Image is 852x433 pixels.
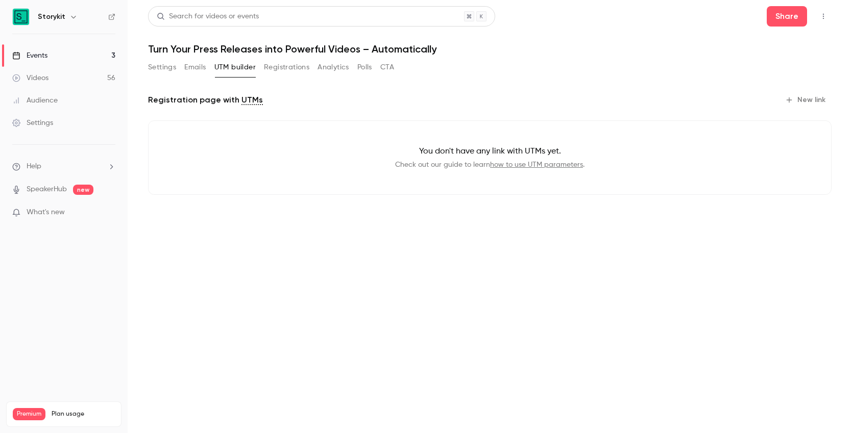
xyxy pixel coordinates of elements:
button: Registrations [264,59,309,75]
span: Premium [13,408,45,420]
button: Emails [184,59,206,75]
iframe: Noticeable Trigger [103,208,115,217]
h6: Storykit [38,12,65,22]
a: UTMs [241,94,263,106]
div: Audience [12,95,58,106]
p: Check out our guide to learn . [165,160,815,170]
div: Search for videos or events [157,11,259,22]
button: Analytics [318,59,349,75]
div: Videos [12,73,48,83]
span: new [73,185,93,195]
button: Polls [357,59,372,75]
p: You don't have any link with UTMs yet. [165,145,815,158]
div: Events [12,50,47,61]
span: Help [27,161,41,172]
button: New link [781,92,832,108]
button: Settings [148,59,176,75]
a: how to use UTM parameters [490,161,583,168]
div: Settings [12,118,53,128]
button: Share [767,6,807,27]
p: Registration page with [148,94,263,106]
span: What's new [27,207,65,218]
button: CTA [380,59,394,75]
a: SpeakerHub [27,184,67,195]
h1: Turn Your Press Releases into Powerful Videos – Automatically [148,43,832,55]
button: UTM builder [214,59,256,75]
li: help-dropdown-opener [12,161,115,172]
img: Storykit [13,9,29,25]
span: Plan usage [52,410,115,418]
